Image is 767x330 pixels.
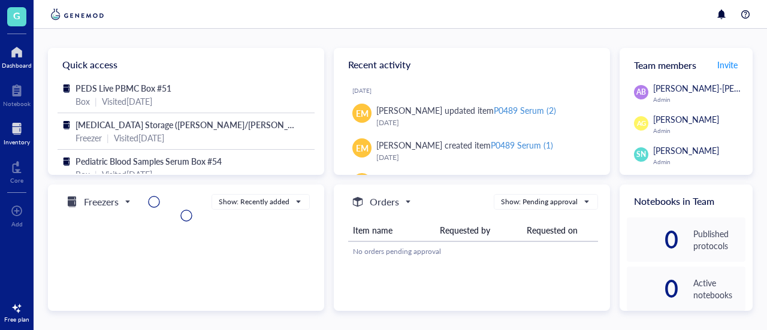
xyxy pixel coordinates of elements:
div: Show: Recently added [219,196,289,207]
div: Published protocols [693,228,745,252]
div: Notebooks in Team [620,184,753,217]
div: Dashboard [2,62,32,69]
div: [DATE] [352,87,600,94]
div: Add [11,220,23,228]
span: Invite [717,59,738,71]
a: EM[PERSON_NAME] created itemP0489 Serum (1)[DATE] [343,134,600,168]
div: [PERSON_NAME] created item [376,138,553,152]
th: Requested on [522,219,598,241]
div: | [95,168,97,181]
div: Free plan [4,316,29,323]
div: Core [10,177,23,184]
div: Visited [DATE] [102,95,152,108]
a: Notebook [3,81,31,107]
div: | [95,95,97,108]
div: [DATE] [376,152,591,164]
div: Team members [620,48,753,81]
h5: Orders [370,195,399,209]
a: EM[PERSON_NAME] updated itemP0489 Serum (2)[DATE] [343,99,600,134]
span: AB [636,87,646,98]
span: PEDS Live PBMC Box #51 [76,82,171,94]
div: Active notebooks [693,277,745,301]
span: G [13,8,20,23]
div: Box [76,168,90,181]
span: Pediatric Blood Samples Serum Box #54 [76,155,222,167]
div: P0489 Serum (2) [494,104,556,116]
div: Visited [DATE] [114,131,164,144]
div: Inventory [4,138,30,146]
span: AG [636,119,646,129]
div: P0489 Serum (1) [491,139,553,151]
th: Item name [348,219,435,241]
div: 0 [627,279,679,298]
div: [PERSON_NAME] updated item [376,104,556,117]
div: Recent activity [334,48,610,81]
img: genemod-logo [48,7,107,22]
th: Requested by [435,219,522,241]
div: 0 [627,230,679,249]
div: [DATE] [376,117,591,129]
div: Visited [DATE] [102,168,152,181]
span: SN [636,149,646,160]
div: Notebook [3,100,31,107]
div: | [107,131,109,144]
h5: Freezers [84,195,119,209]
span: [MEDICAL_DATA] Storage ([PERSON_NAME]/[PERSON_NAME]) [76,119,318,131]
div: Box [76,95,90,108]
div: Admin [653,127,745,134]
span: EM [356,107,369,120]
div: Show: Pending approval [501,196,578,207]
div: No orders pending approval [353,246,593,257]
a: Dashboard [2,43,32,69]
span: [PERSON_NAME] [653,144,719,156]
span: [PERSON_NAME] [653,113,719,125]
a: Inventory [4,119,30,146]
div: Quick access [48,48,324,81]
div: Admin [653,158,745,165]
a: Core [10,158,23,184]
span: EM [356,141,369,155]
div: Admin [653,96,765,103]
div: Freezer [76,131,102,144]
button: Invite [717,55,738,74]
